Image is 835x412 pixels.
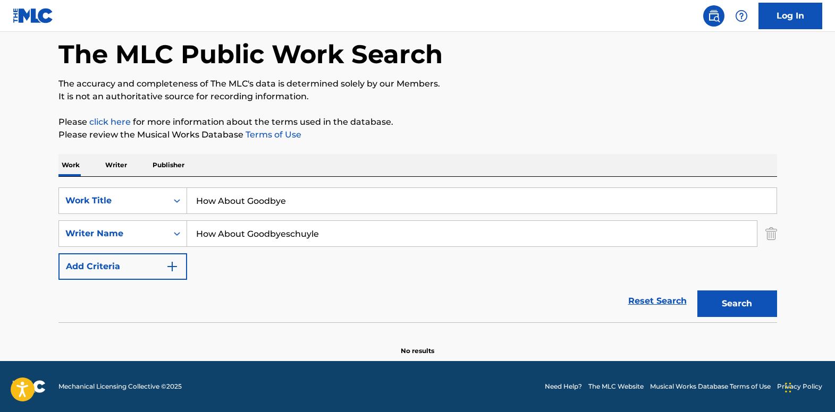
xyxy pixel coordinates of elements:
[758,3,822,29] a: Log In
[782,361,835,412] iframe: Chat Widget
[13,8,54,23] img: MLC Logo
[58,116,777,128] p: Please for more information about the terms used in the database.
[58,253,187,280] button: Add Criteria
[703,5,724,27] a: Public Search
[731,5,752,27] div: Help
[623,289,692,313] a: Reset Search
[13,380,46,393] img: logo
[401,333,434,356] p: No results
[102,154,130,176] p: Writer
[697,290,777,317] button: Search
[89,117,131,127] a: click here
[58,187,777,322] form: Search Form
[785,372,791,404] div: Drag
[58,38,443,70] h1: The MLC Public Work Search
[149,154,188,176] p: Publisher
[777,382,822,391] a: Privacy Policy
[58,78,777,90] p: The accuracy and completeness of The MLC's data is determined solely by our Members.
[58,154,83,176] p: Work
[65,227,161,240] div: Writer Name
[735,10,748,22] img: help
[545,382,582,391] a: Need Help?
[588,382,644,391] a: The MLC Website
[58,128,777,141] p: Please review the Musical Works Database
[166,260,179,273] img: 9d2ae6d4665cec9f34b9.svg
[765,220,777,247] img: Delete Criterion
[707,10,720,22] img: search
[58,90,777,103] p: It is not an authoritative source for recording information.
[65,194,161,207] div: Work Title
[243,130,301,140] a: Terms of Use
[58,382,182,391] span: Mechanical Licensing Collective © 2025
[650,382,771,391] a: Musical Works Database Terms of Use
